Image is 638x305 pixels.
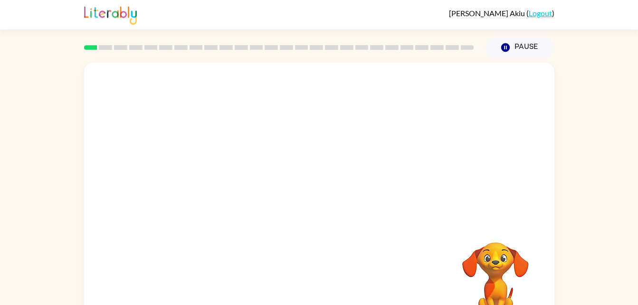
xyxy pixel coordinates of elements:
[486,37,554,58] button: Pause
[449,9,526,18] span: [PERSON_NAME] Akiu
[84,4,137,25] img: Literably
[529,9,552,18] a: Logout
[449,9,554,18] div: ( )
